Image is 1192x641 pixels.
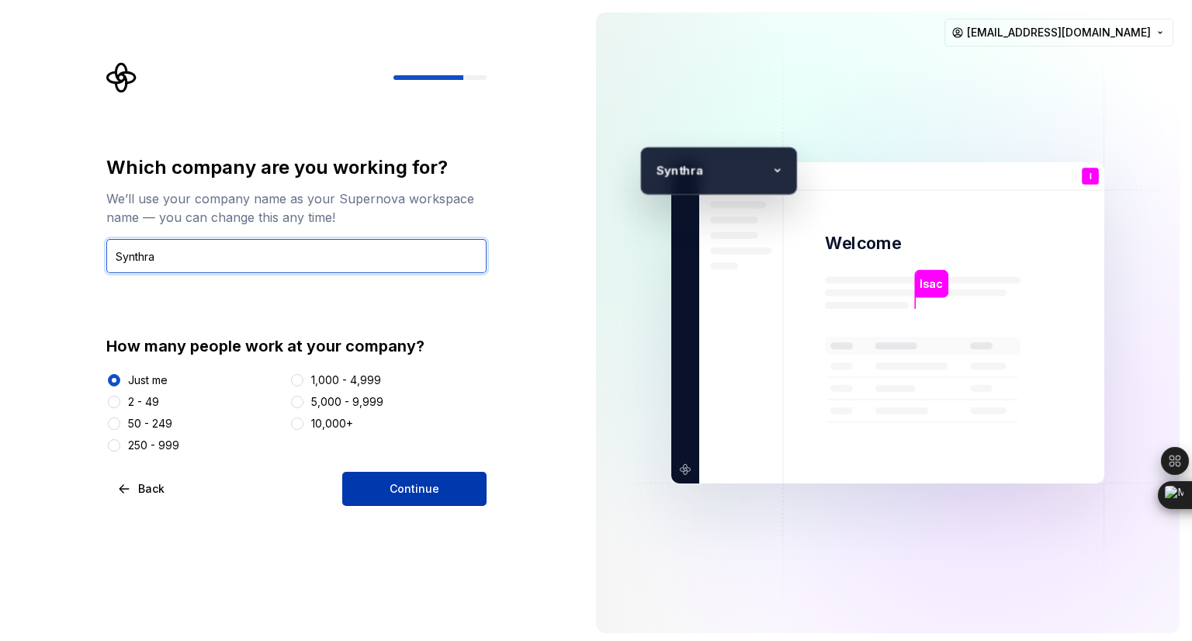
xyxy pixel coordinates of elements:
[311,394,383,410] div: 5,000 - 9,999
[106,155,487,180] div: Which company are you working for?
[920,275,943,293] p: Isac
[825,232,901,255] p: Welcome
[311,372,381,388] div: 1,000 - 4,999
[390,481,439,497] span: Continue
[106,62,137,93] svg: Supernova Logo
[128,416,172,431] div: 50 - 249
[944,19,1173,47] button: [EMAIL_ADDRESS][DOMAIN_NAME]
[342,472,487,506] button: Continue
[311,416,353,431] div: 10,000+
[138,481,165,497] span: Back
[106,335,487,357] div: How many people work at your company?
[648,161,664,180] p: S
[106,189,487,227] div: We’ll use your company name as your Supernova workspace name — you can change this any time!
[128,372,168,388] div: Just me
[664,161,766,180] p: ynthra
[106,239,487,273] input: Company name
[128,394,159,410] div: 2 - 49
[1090,172,1092,181] p: I
[128,438,179,453] div: 250 - 999
[106,472,178,506] button: Back
[967,25,1151,40] span: [EMAIL_ADDRESS][DOMAIN_NAME]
